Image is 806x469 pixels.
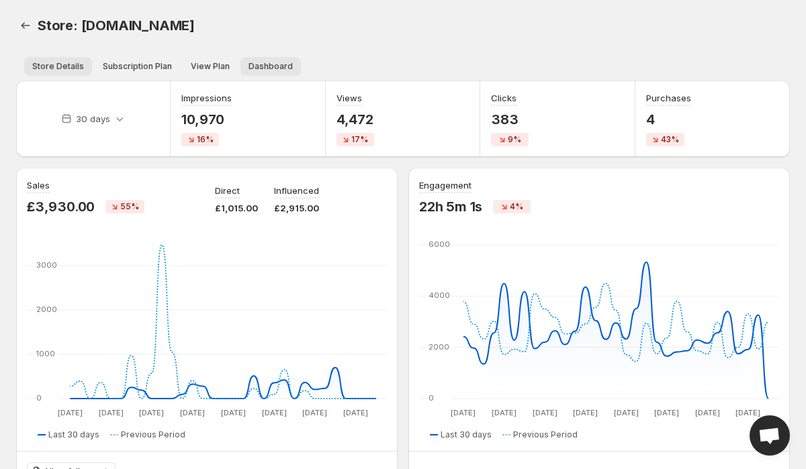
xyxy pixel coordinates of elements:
[181,91,232,105] h3: Impressions
[139,408,164,417] text: [DATE]
[302,408,327,417] text: [DATE]
[735,408,760,417] text: [DATE]
[429,240,450,249] text: 6000
[24,57,92,76] button: Store details
[419,199,482,215] p: 22h 5m 1s
[750,415,790,456] a: Open chat
[646,91,691,105] h3: Purchases
[103,61,172,72] span: Subscription Plan
[337,111,374,127] p: 4,472
[215,201,258,215] p: £1,015.00
[240,57,301,76] button: Dashboard
[38,17,195,34] span: Store: [DOMAIN_NAME]
[654,408,679,417] text: [DATE]
[510,201,523,212] span: 4%
[343,408,368,417] text: [DATE]
[27,199,95,215] p: £3,930.00
[661,134,679,145] span: 43%
[419,178,472,192] h3: Engagement
[533,408,557,417] text: [DATE]
[695,408,720,417] text: [DATE]
[351,134,368,145] span: 17%
[48,429,99,440] span: Last 30 days
[508,134,521,145] span: 9%
[76,112,110,125] p: 30 days
[513,429,578,440] span: Previous Period
[36,260,57,270] text: 3000
[451,408,476,417] text: [DATE]
[181,111,232,127] p: 10,970
[262,408,287,417] text: [DATE]
[180,408,205,417] text: [DATE]
[491,91,517,105] h3: Clicks
[121,429,185,440] span: Previous Period
[99,408,124,417] text: [DATE]
[36,349,55,358] text: 1000
[32,61,84,72] span: Store Details
[274,201,319,215] p: £2,915.00
[573,408,598,417] text: [DATE]
[492,408,517,417] text: [DATE]
[441,429,492,440] span: Last 30 days
[197,134,214,145] span: 16%
[221,408,246,417] text: [DATE]
[36,393,42,403] text: 0
[429,291,450,300] text: 4000
[646,111,691,127] p: 4
[16,16,35,35] a: Back
[337,91,362,105] h3: Views
[95,57,180,76] button: Subscription plan
[215,184,240,197] p: Direct
[249,61,293,72] span: Dashboard
[58,408,83,417] text: [DATE]
[429,393,434,403] text: 0
[191,61,230,72] span: View Plan
[27,178,50,192] h3: Sales
[183,57,238,76] button: View plan
[274,184,319,197] p: Influenced
[429,342,449,352] text: 2000
[120,201,139,212] span: 55%
[491,111,529,127] p: 383
[36,305,57,314] text: 2000
[614,408,639,417] text: [DATE]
